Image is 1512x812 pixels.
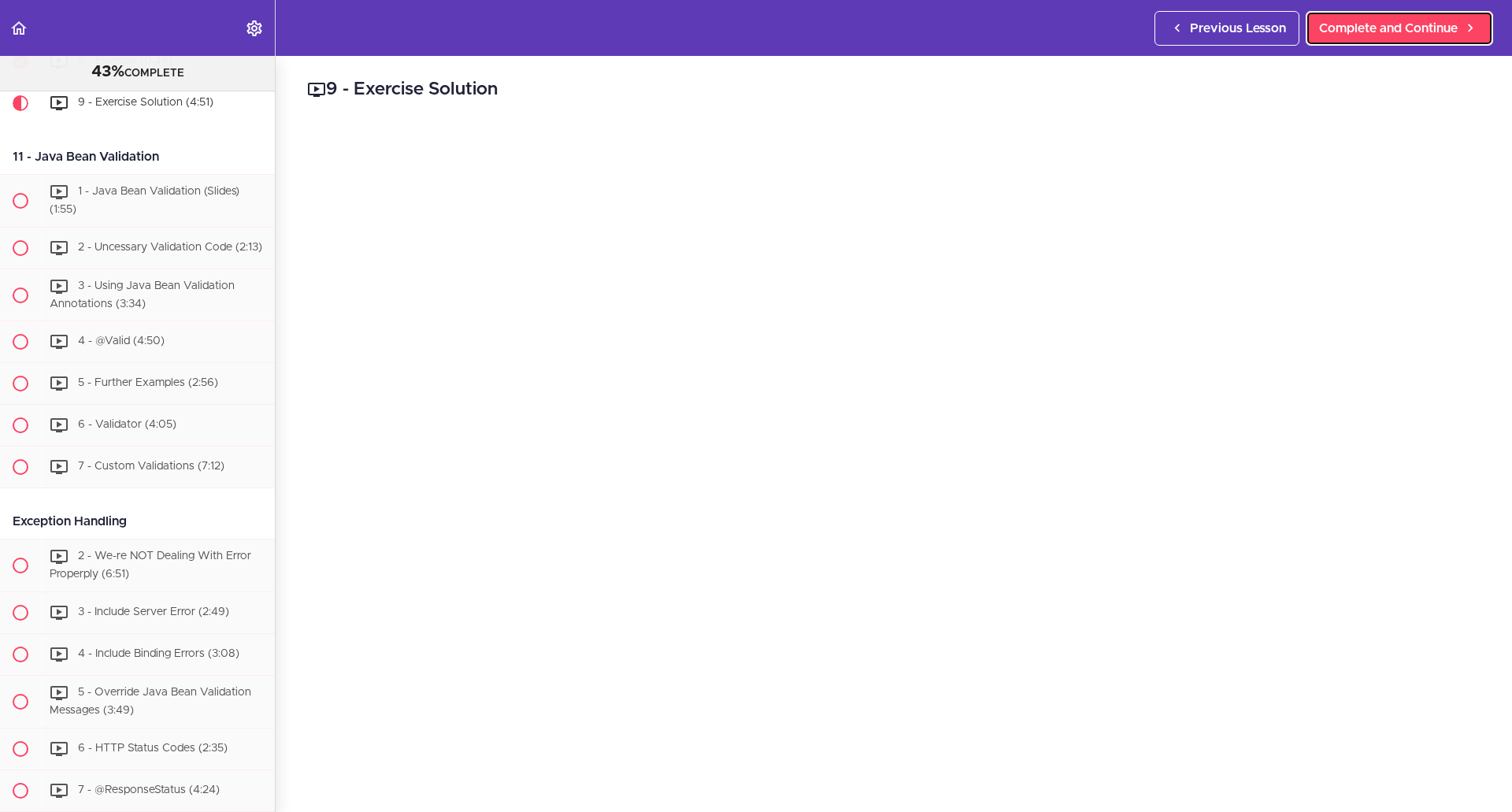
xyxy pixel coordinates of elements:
span: 4 - @Valid (4:50) [78,336,165,347]
span: 9 - Exercise Solution (4:51) [78,97,213,108]
div: COMPLETE [20,62,255,83]
a: Previous Lesson [1154,11,1299,46]
span: 1 - Java Bean Validation (Slides) (1:55) [50,186,239,215]
span: 6 - Validator (4:05) [78,420,176,431]
span: 3 - Include Server Error (2:49) [78,606,229,617]
span: 6 - HTTP Status Codes (2:35) [78,743,228,754]
span: 3 - Using Java Bean Validation Annotations (3:34) [50,280,235,310]
svg: Back to course curriculum [9,19,28,38]
span: 7 - Custom Validations (7:12) [78,462,224,473]
span: Complete and Continue [1319,19,1458,38]
span: 2 - Uncessary Validation Code (2:13) [78,242,262,253]
span: 5 - Override Java Bean Validation Messages (3:49) [50,687,251,716]
iframe: Video Player [307,127,1480,787]
a: Complete and Continue [1306,11,1493,46]
span: 5 - Further Examples (2:56) [78,378,218,389]
svg: Settings Menu [245,19,264,38]
span: Previous Lesson [1190,19,1286,38]
span: 4 - Include Binding Errors (3:08) [78,648,239,659]
span: 43% [91,64,124,80]
span: 2 - We-re NOT Dealing With Error Properply (6:51) [50,551,251,580]
h2: 9 - Exercise Solution [307,76,1480,103]
span: 7 - @ResponseStatus (4:24) [78,784,220,795]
